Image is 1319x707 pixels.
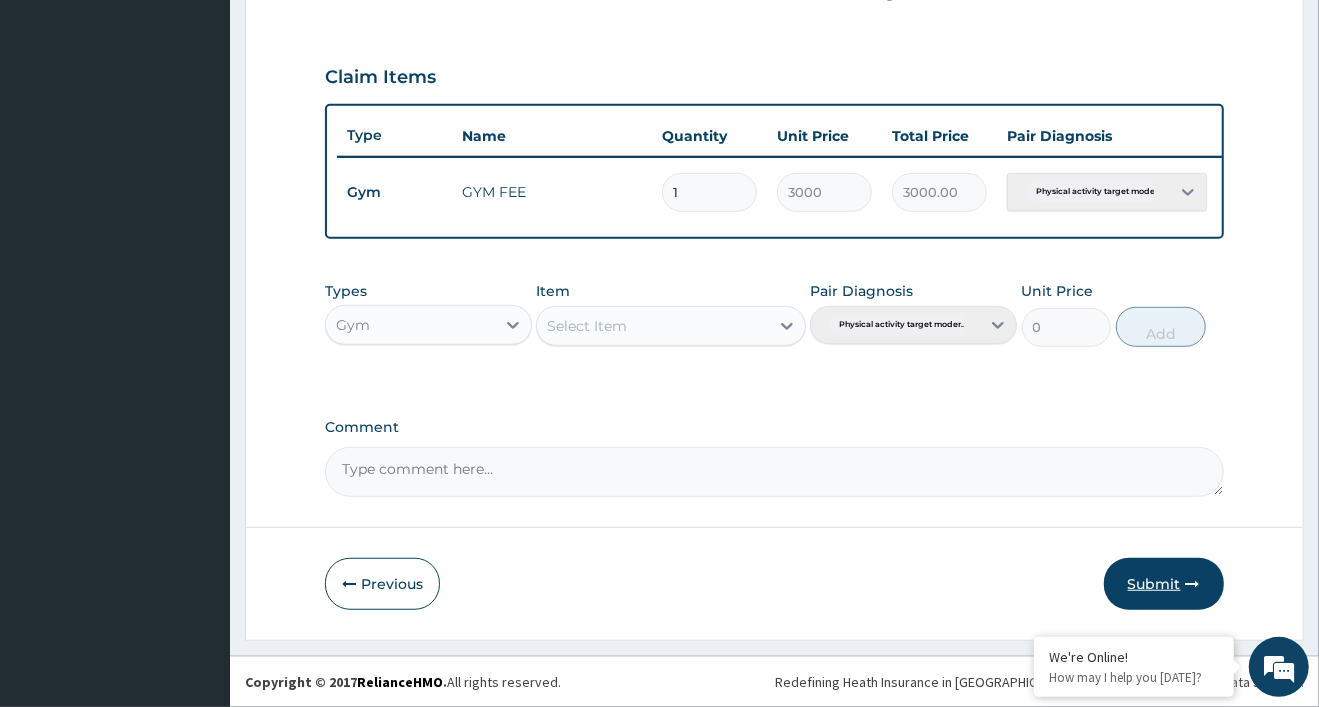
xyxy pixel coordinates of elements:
[37,100,81,150] img: d_794563401_company_1708531726252_794563401
[452,172,652,212] td: GYM FEE
[325,558,440,610] button: Previous
[357,673,443,691] a: RelianceHMO
[882,116,997,156] th: Total Price
[1049,648,1219,666] div: We're Online!
[997,116,1217,156] th: Pair Diagnosis
[536,281,570,301] label: Item
[452,116,652,156] th: Name
[116,221,276,423] span: We're online!
[337,174,452,211] td: Gym
[245,673,447,691] strong: Copyright © 2017 .
[767,116,882,156] th: Unit Price
[1104,558,1224,610] button: Submit
[325,67,436,89] h3: Claim Items
[325,283,367,300] label: Types
[652,116,767,156] th: Quantity
[1022,281,1094,301] label: Unit Price
[10,484,381,554] textarea: Type your message and hit 'Enter'
[104,112,336,138] div: Chat with us now
[336,315,370,335] div: Gym
[1217,116,1317,156] th: Actions
[328,10,376,58] div: Minimize live chat window
[1116,307,1206,347] button: Add
[325,419,1223,436] label: Comment
[337,117,452,154] th: Type
[775,672,1304,692] div: Redefining Heath Insurance in [GEOGRAPHIC_DATA] using Telemedicine and Data Science!
[810,281,913,301] label: Pair Diagnosis
[1049,669,1219,686] p: How may I help you today?
[547,316,627,336] div: Select Item
[230,656,1319,707] footer: All rights reserved.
